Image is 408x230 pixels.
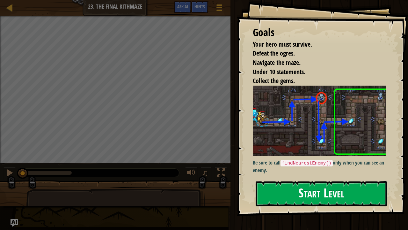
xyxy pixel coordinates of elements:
[253,159,390,174] p: Be sure to call only when you can see an enemy.
[245,58,384,67] li: Navigate the maze.
[202,168,208,178] span: ♫
[245,67,384,77] li: Under 10 statements.
[253,86,390,156] img: The final kithmaze
[211,1,227,16] button: Show game menu
[253,67,305,76] span: Under 10 statements.
[280,160,332,166] code: findNearestEnemy()
[11,219,18,227] button: Ask AI
[253,58,301,67] span: Navigate the maze.
[3,167,16,180] button: Ctrl + P: Pause
[253,40,312,49] span: Your hero must survive.
[245,49,384,58] li: Defeat the ogres.
[253,76,295,85] span: Collect the gems.
[215,167,227,180] button: Toggle fullscreen
[177,4,188,10] span: Ask AI
[245,40,384,49] li: Your hero must survive.
[256,181,387,206] button: Start Level
[245,76,384,86] li: Collect the gems.
[201,167,212,180] button: ♫
[185,167,198,180] button: Adjust volume
[174,1,191,13] button: Ask AI
[253,25,386,40] div: Goals
[194,4,205,10] span: Hints
[253,49,295,57] span: Defeat the ogres.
